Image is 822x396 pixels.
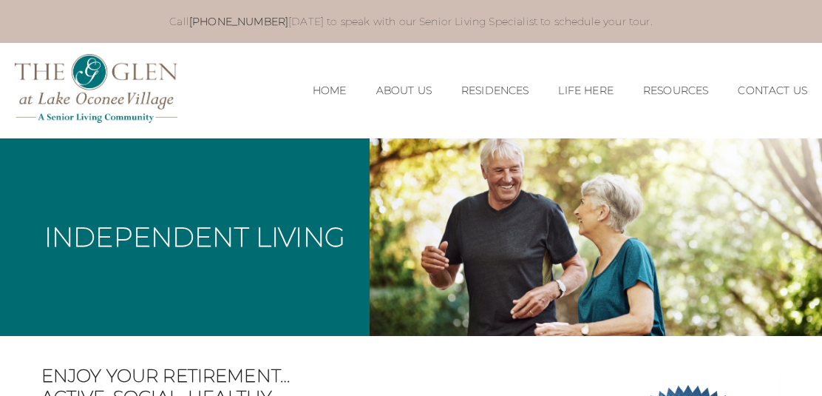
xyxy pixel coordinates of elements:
[189,15,288,28] a: [PHONE_NUMBER]
[461,84,529,97] a: Residences
[376,84,432,97] a: About Us
[44,224,345,250] h1: Independent Living
[738,84,807,97] a: Contact Us
[56,15,767,28] p: Call [DATE] to speak with our Senior Living Specialist to schedule your tour.
[41,366,574,387] span: Enjoy your retirement…
[643,84,708,97] a: Resources
[313,84,347,97] a: Home
[15,54,177,123] img: The Glen Lake Oconee Home
[558,84,613,97] a: Life Here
